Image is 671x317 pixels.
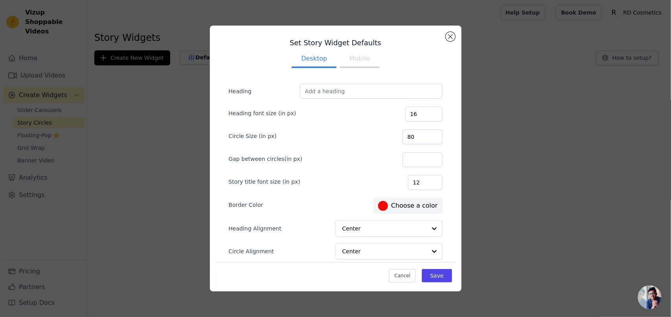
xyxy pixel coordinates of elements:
label: Border Color [229,201,263,209]
button: Cancel [389,269,415,282]
input: Add a heading [300,84,443,99]
label: Circle Alignment [229,247,276,255]
button: Save [422,269,452,282]
label: Story title font size (in px) [229,178,300,186]
label: Heading Alignment [229,225,283,232]
button: Close modal [446,32,455,41]
label: Choose a color [378,201,438,211]
label: Gap between circles(in px) [229,155,303,163]
button: Desktop [292,51,336,68]
label: Circle Size (in px) [229,132,277,140]
label: Heading [229,87,300,95]
button: Mobile [340,51,379,68]
div: Open chat [638,286,662,309]
h3: Set Story Widget Defaults [216,38,455,48]
label: Heading font size (in px) [229,109,296,117]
